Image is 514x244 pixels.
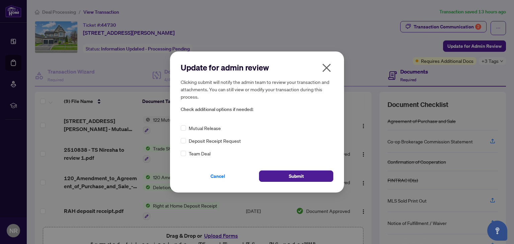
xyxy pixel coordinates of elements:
span: close [321,63,332,73]
button: Submit [259,170,333,182]
h2: Update for admin review [181,62,333,73]
span: Check additional options if needed: [181,106,333,113]
button: Cancel [181,170,255,182]
button: Open asap [487,221,507,241]
span: Deposit Receipt Request [189,137,241,144]
span: Submit [289,171,304,181]
span: Mutual Release [189,124,221,132]
span: Cancel [210,171,225,181]
span: Team Deal [189,150,210,157]
h5: Clicking submit will notify the admin team to review your transaction and attachments. You can st... [181,78,333,100]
